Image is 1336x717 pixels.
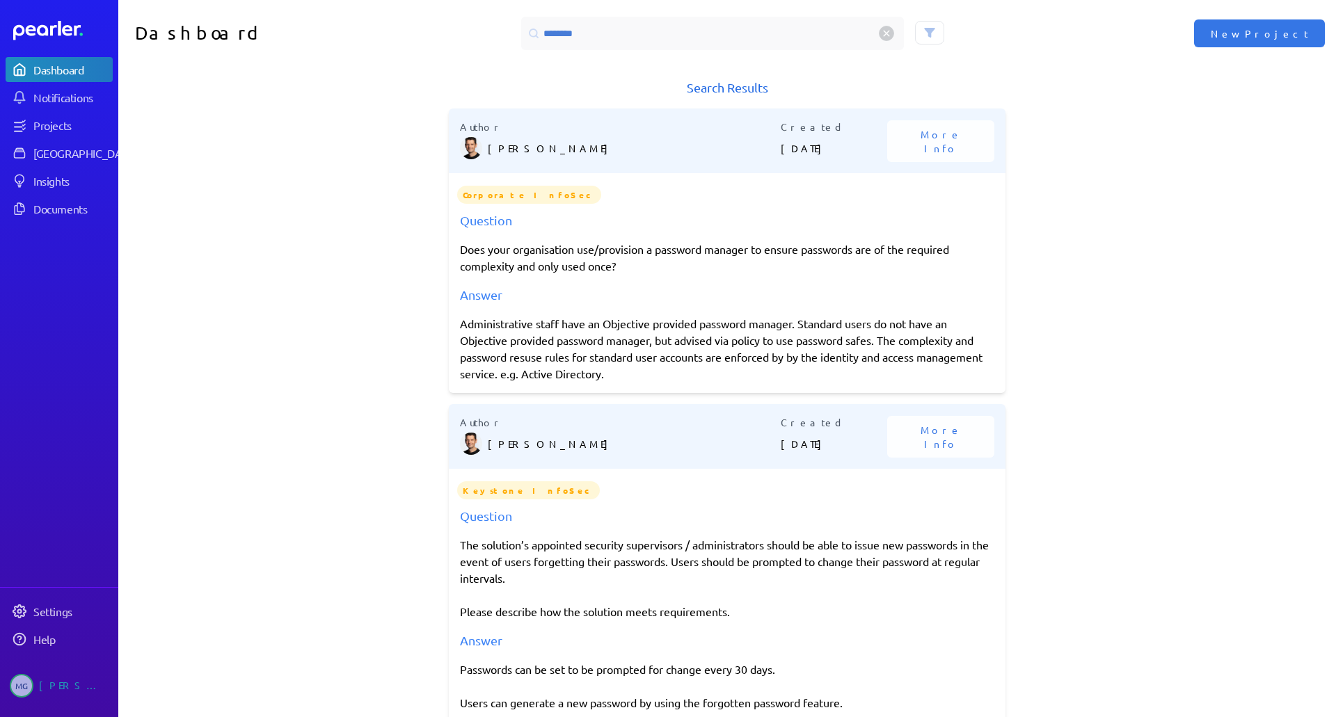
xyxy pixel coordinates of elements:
p: Users can generate a new password by using the forgotten password feature. [460,694,994,711]
div: Help [33,632,111,646]
p: [PERSON_NAME] [488,134,781,162]
span: More Info [904,127,978,155]
img: James Layton [460,433,482,455]
a: Dashboard [13,21,113,40]
span: Matt Green [10,674,33,698]
a: [GEOGRAPHIC_DATA] [6,140,113,166]
div: Settings [33,604,111,618]
p: [PERSON_NAME] [488,430,781,458]
a: MG[PERSON_NAME] [6,668,113,703]
span: New Project [1211,26,1308,40]
div: Dashboard [33,63,111,76]
a: Settings [6,599,113,624]
p: The solution’s appointed security supervisors / administrators should be able to issue new passwo... [460,536,994,620]
span: Corporate InfoSec [457,186,601,204]
p: Author [460,120,781,134]
p: Created [781,120,888,134]
a: Documents [6,196,113,221]
img: James Layton [460,137,482,159]
div: Answer [460,285,994,304]
div: Administrative staff have an Objective provided password manager. Standard users do not have an O... [460,315,994,382]
a: Projects [6,113,113,138]
button: More Info [887,416,994,458]
div: Answer [460,631,994,650]
p: Author [460,415,781,430]
button: New Project [1194,19,1325,47]
div: [PERSON_NAME] [39,674,109,698]
button: More Info [887,120,994,162]
p: [DATE] [781,134,888,162]
a: Insights [6,168,113,193]
div: Question [460,506,994,525]
div: Notifications [33,90,111,104]
span: Keystone InfoSec [457,481,600,499]
a: Notifications [6,85,113,110]
a: Dashboard [6,57,113,82]
p: Does your organisation use/provision a password manager to ensure passwords are of the required c... [460,241,994,274]
p: [DATE] [781,430,888,458]
span: More Info [904,423,978,451]
div: Insights [33,174,111,188]
div: Projects [33,118,111,132]
h1: Dashboard [135,17,423,50]
div: [GEOGRAPHIC_DATA] [33,146,137,160]
div: Question [460,211,994,229]
a: Help [6,627,113,652]
h1: Search Results [449,78,1005,97]
p: Passwords can be set to be prompted for change every 30 days. [460,661,994,677]
div: Documents [33,202,111,216]
p: Created [781,415,888,430]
